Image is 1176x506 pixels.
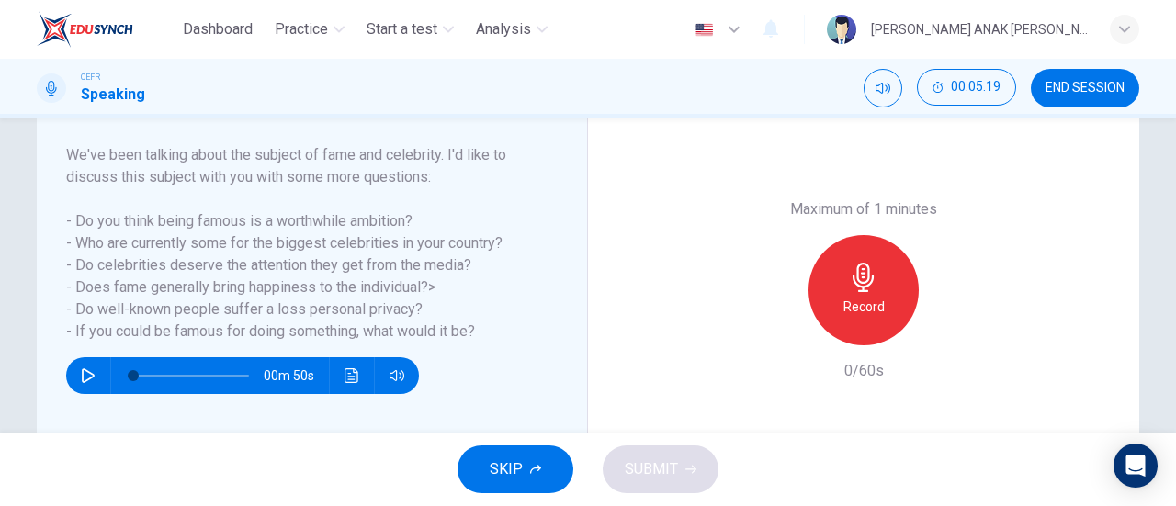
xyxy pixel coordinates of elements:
span: 00m 50s [264,357,329,394]
h6: 0/60s [844,360,884,382]
div: Mute [864,69,902,107]
span: Dashboard [183,18,253,40]
button: Analysis [469,13,555,46]
span: 00:05:19 [951,80,1001,95]
button: Practice [267,13,352,46]
div: Hide [917,69,1016,107]
span: CEFR [81,71,100,84]
button: Start a test [359,13,461,46]
button: END SESSION [1031,69,1139,107]
button: Click to see the audio transcription [337,357,367,394]
h6: We've been talking about the subject of fame and celebrity. I'd like to discuss this subject with... [66,144,536,343]
img: Profile picture [827,15,856,44]
h1: Speaking [81,84,145,106]
img: EduSynch logo [37,11,133,48]
button: Record [808,235,919,345]
span: Analysis [476,18,531,40]
h6: Maximum of 1 minutes [790,198,937,220]
img: en [693,23,716,37]
button: SKIP [458,445,573,493]
span: Practice [275,18,328,40]
span: Start a test [367,18,437,40]
span: END SESSION [1046,81,1125,96]
button: 00:05:19 [917,69,1016,106]
div: Open Intercom Messenger [1114,444,1158,488]
h6: Record [843,296,885,318]
a: EduSynch logo [37,11,175,48]
div: [PERSON_NAME] ANAK [PERSON_NAME] [871,18,1088,40]
span: SKIP [490,456,523,482]
button: Dashboard [175,13,260,46]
